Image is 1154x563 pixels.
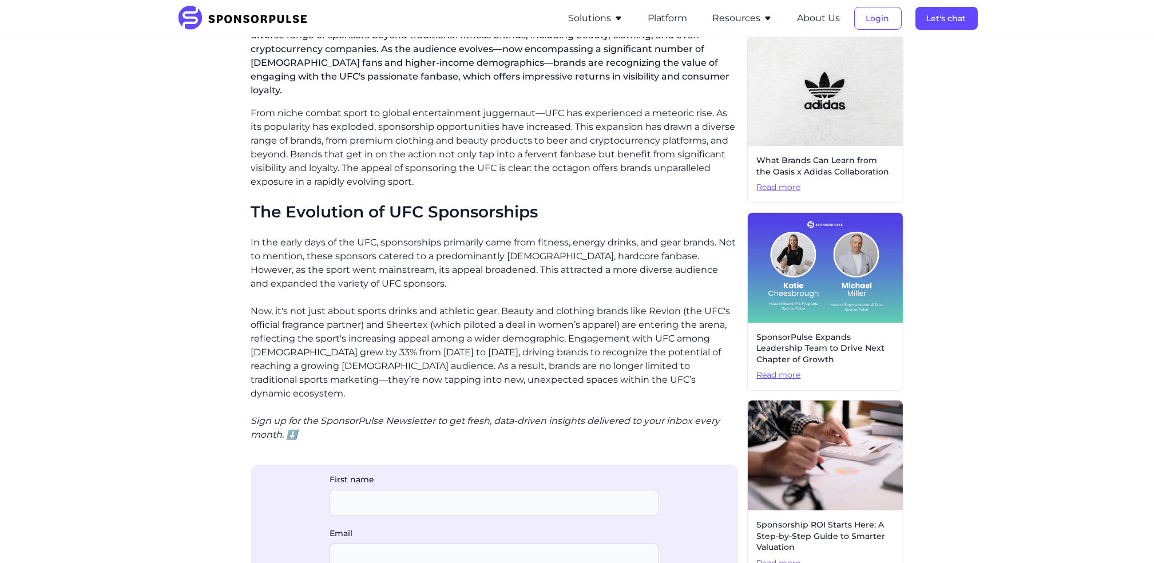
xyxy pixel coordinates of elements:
[330,474,659,485] label: First name
[251,203,738,222] h2: The Evolution of UFC Sponsorships
[251,304,738,401] p: Now, it's not just about sports drinks and athletic gear. Beauty and clothing brands like Revlon ...
[798,13,840,23] a: About Us
[1097,508,1154,563] iframe: Chat Widget
[251,236,738,291] p: In the early days of the UFC, sponsorships primarily came from fitness, energy drinks, and gear b...
[251,106,738,189] p: From niche combat sport to global entertainment juggernaut—UFC has experienced a meteoric rise. A...
[854,13,902,23] a: Login
[757,370,894,381] span: Read more
[569,11,623,25] button: Solutions
[757,155,894,177] span: What Brands Can Learn from the Oasis x Adidas Collaboration
[747,35,903,203] a: What Brands Can Learn from the Oasis x Adidas CollaborationRead more
[648,11,688,25] button: Platform
[713,11,772,25] button: Resources
[748,401,903,510] img: Getty Images courtesy of Unsplash
[251,10,738,106] p: The UFC has transformed from a niche sport into a global entertainment powerhouse, attracting a d...
[757,520,894,553] span: Sponsorship ROI Starts Here: A Step-by-Step Guide to Smarter Valuation
[854,7,902,30] button: Login
[251,415,720,440] i: Sign up for the SponsorPulse Newsletter to get fresh, data-driven insights delivered to your inbo...
[748,213,903,323] img: Katie Cheesbrough and Michael Miller Join SponsorPulse to Accelerate Strategic Services
[757,332,894,366] span: SponsorPulse Expands Leadership Team to Drive Next Chapter of Growth
[330,528,659,539] label: Email
[915,7,978,30] button: Let's chat
[798,11,840,25] button: About Us
[648,13,688,23] a: Platform
[748,36,903,146] img: Christian Wiediger, courtesy of Unsplash
[915,13,978,23] a: Let's chat
[177,6,316,31] img: SponsorPulse
[757,182,894,193] span: Read more
[747,212,903,391] a: SponsorPulse Expands Leadership Team to Drive Next Chapter of GrowthRead more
